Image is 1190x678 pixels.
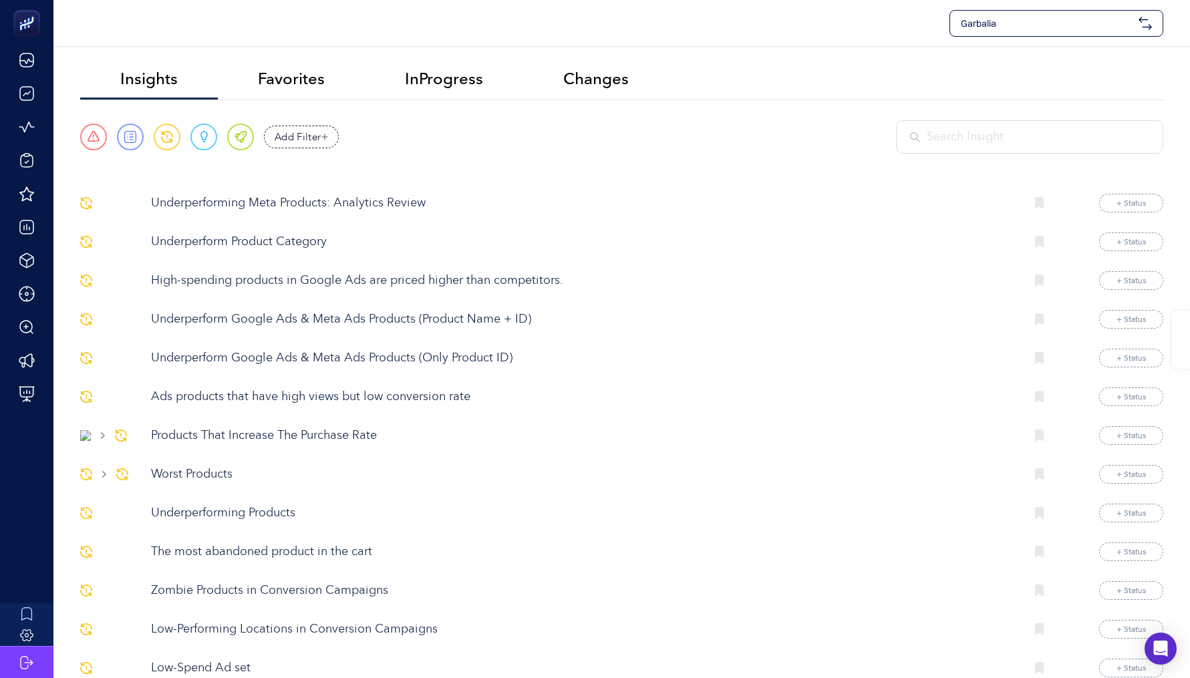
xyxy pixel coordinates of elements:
img: svg%3e [80,313,92,325]
img: svg%3e [80,236,92,248]
button: + Status [1099,426,1163,445]
button: + Status [1099,581,1163,600]
span: Changes [563,69,629,88]
img: Bookmark icon [1035,430,1044,442]
button: + Status [1099,310,1163,329]
img: svg%3e [80,546,92,558]
img: Chevron Right [102,471,106,478]
button: + Status [1099,620,1163,639]
button: + Status [1099,349,1163,367]
img: add filter [321,134,328,140]
img: svg%3e [80,391,92,403]
p: Underperform Google Ads & Meta Ads Products (Product Name + ID) [151,311,1015,329]
span: InProgress [405,69,483,88]
span: Garbalia [961,17,1133,30]
img: Bookmark icon [1035,236,1044,248]
img: svg%3e [116,468,128,480]
img: svg%3e [1139,17,1152,30]
div: Open Intercom Messenger [1145,633,1177,665]
img: svg%3e [80,623,92,635]
img: svg%3e [115,430,127,442]
img: Bookmark icon [1035,584,1044,597]
img: svg%3e [80,468,92,480]
button: + Status [1099,465,1163,484]
img: Bookmark icon [1035,275,1044,287]
img: undefined [80,430,91,441]
button: + Status [1099,232,1163,251]
img: Bookmark icon [1035,468,1044,480]
img: Bookmark icon [1035,623,1044,635]
img: Bookmark icon [1035,391,1044,403]
input: Search Insight [927,128,1149,146]
p: Underperforming Meta Products: Analytics Review [151,194,1015,212]
button: + Status [1099,504,1163,522]
button: + Status [1099,271,1163,290]
p: Low-Performing Locations in Conversion Campaigns [151,621,1015,639]
button: + Status [1099,659,1163,677]
img: svg%3e [80,275,92,287]
p: Products That Increase The Purchase Rate [151,427,1015,445]
img: Chevron Right [101,432,105,439]
img: Bookmark icon [1035,313,1044,325]
p: Low-Spend Ad set [151,659,1015,677]
span: Add Filter [275,130,321,145]
img: svg%3e [80,352,92,364]
img: svg%3e [80,662,92,674]
img: Bookmark icon [1035,546,1044,558]
span: Favorites [258,69,325,88]
img: Bookmark icon [1035,507,1044,519]
button: + Status [1099,387,1163,406]
img: svg%3e [80,197,92,209]
img: svg%3e [80,584,92,597]
button: + Status [1099,194,1163,212]
img: svg%3e [80,507,92,519]
p: High-spending products in Google Ads are priced higher than competitors. [151,272,1015,290]
p: Underperforming Products [151,504,1015,522]
p: Underperform Product Category [151,233,1015,251]
p: Ads products that have high views but low conversion rate [151,388,1015,406]
img: Bookmark icon [1035,352,1044,364]
span: Insights [120,69,178,88]
p: The most abandoned product in the cart [151,543,1015,561]
button: + Status [1099,542,1163,561]
img: Bookmark icon [1035,197,1044,209]
p: Underperform Google Ads & Meta Ads Products (Only Product ID) [151,349,1015,367]
p: Worst Products [151,466,1015,484]
img: Bookmark icon [1035,662,1044,674]
img: Search Insight [910,132,920,142]
p: Zombie Products in Conversion Campaigns [151,582,1015,600]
